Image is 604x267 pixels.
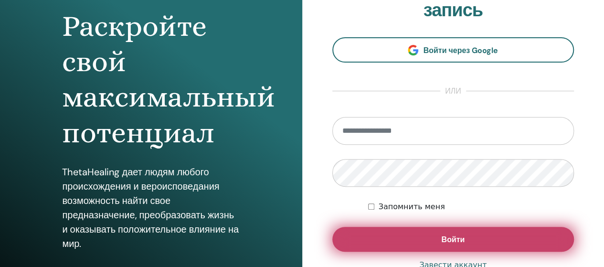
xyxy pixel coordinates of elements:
font: Войти через Google [423,45,498,55]
div: Оставьте меня аутентифицированным на неопределенный срок или пока я не выйду из системы вручную [368,201,574,213]
font: Раскройте свой максимальный потенциал [62,9,275,150]
font: Войти [441,235,465,245]
font: ThetaHealing дает людям любого происхождения и вероисповедания возможность найти свое предназначе... [62,166,239,250]
font: или [445,86,461,96]
a: Войти через Google [332,37,574,63]
font: Запомнить меня [378,202,445,211]
button: Войти [332,227,574,252]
